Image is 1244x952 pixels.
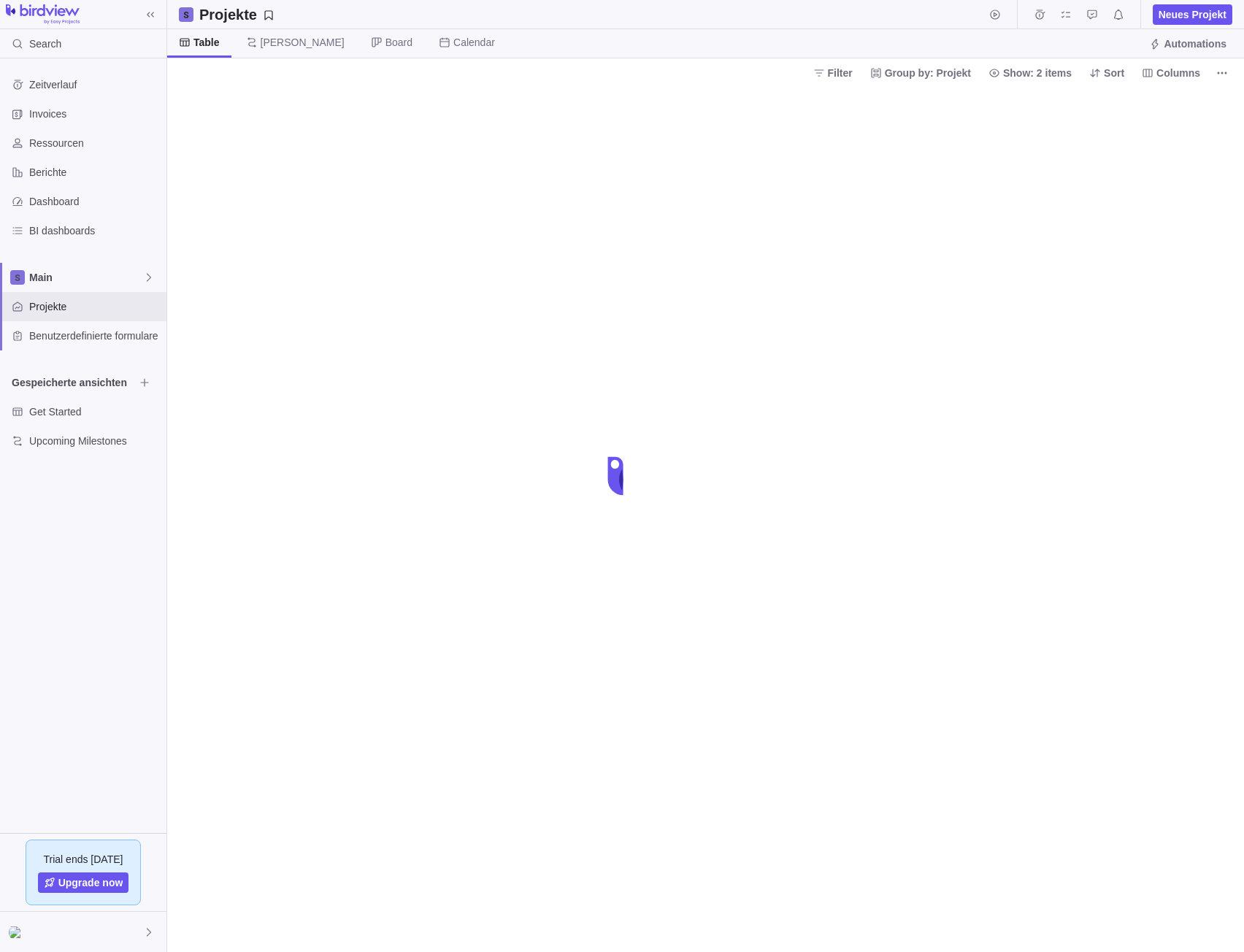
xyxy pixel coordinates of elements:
[983,63,1078,83] span: Show: 2 items
[134,372,155,393] span: Browse views
[453,35,495,50] span: Calendar
[985,4,1005,25] span: Start timer
[385,35,412,50] span: Board
[1083,63,1130,83] span: Sort
[9,926,26,938] img: Show
[1156,66,1200,80] span: Columns
[29,434,161,448] span: Upcoming Milestones
[1082,11,1102,23] a: Genehmigungsanfragen
[1136,63,1206,83] span: Columns
[1143,34,1232,54] span: Automations
[29,329,161,343] span: Benutzerdefinierte formulare
[828,66,853,80] span: Filter
[1153,4,1232,25] span: Neues Projekt
[199,4,257,25] h2: Projekte
[9,924,26,941] div: Max Bogatec
[29,404,161,419] span: Get Started
[1082,4,1102,25] span: Genehmigungsanfragen
[6,4,80,25] img: logo
[193,4,280,25] span: Aktuelles Layout und Filter als Anzeige speichern
[29,107,161,121] span: Invoices
[1056,4,1076,25] span: Meine aufgaben
[1159,7,1226,22] span: Neues Projekt
[1108,4,1129,25] span: Notifications
[29,223,161,238] span: BI dashboards
[58,875,123,890] span: Upgrade now
[807,63,859,83] span: Filter
[29,194,161,209] span: Dashboard
[29,136,161,150] span: Ressourcen
[29,37,61,51] span: Search
[29,299,161,314] span: Projekte
[44,852,123,867] span: Trial ends [DATE]
[1029,11,1050,23] a: Zeitprotokolle
[864,63,977,83] span: Group by: Projekt
[1212,63,1232,83] span: Weitere Aktionen
[261,35,345,50] span: [PERSON_NAME]
[1164,37,1226,51] span: Automations
[885,66,971,80] span: Group by: Projekt
[38,872,129,893] a: Upgrade now
[29,270,143,285] span: Main
[12,375,134,390] span: Gespeicherte ansichten
[1003,66,1072,80] span: Show: 2 items
[593,447,651,505] div: loading
[193,35,220,50] span: Table
[1104,66,1124,80] span: Sort
[1056,11,1076,23] a: Meine aufgaben
[1108,11,1129,23] a: Notifications
[1029,4,1050,25] span: Zeitprotokolle
[29,77,161,92] span: Zeitverlauf
[29,165,161,180] span: Berichte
